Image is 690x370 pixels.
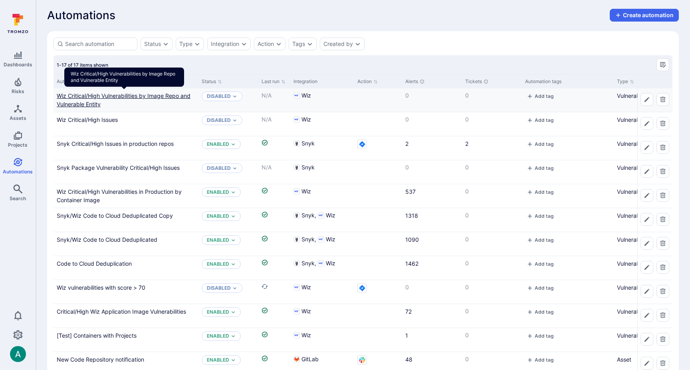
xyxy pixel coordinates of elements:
[301,307,311,315] span: Wiz
[522,208,614,232] div: Cell for Automation tags
[290,280,354,304] div: Cell for Integration
[293,78,351,85] div: Integration
[323,41,353,47] button: Created by
[465,211,519,219] p: 0
[198,280,258,304] div: Cell for Status
[258,232,290,256] div: Cell for Last run
[462,184,522,208] div: Cell for Tickets
[354,232,402,256] div: Cell for Action
[405,115,459,123] p: 0
[207,261,229,267] p: Enabled
[640,309,653,322] button: Edit automation
[640,93,653,106] button: Edit automation
[405,308,412,315] a: 72
[262,163,287,171] p: N/A
[522,304,614,328] div: Cell for Automation tags
[57,78,102,85] button: Sort by Automation name
[525,307,611,317] div: tags-cell-
[54,256,198,280] div: Cell for Automation name
[354,160,402,184] div: Cell for Action
[354,112,402,136] div: Cell for Action
[465,307,519,315] p: 0
[54,88,198,112] div: Cell for Automation name
[54,160,198,184] div: Cell for Automation name
[402,136,462,160] div: Cell for Alerts
[194,41,200,47] button: Expand dropdown
[198,304,258,328] div: Cell for Status
[207,333,229,339] button: Enabled
[465,187,519,195] p: 0
[57,308,186,315] a: Critical/High Wiz Application Image Vulnerabilities
[525,259,611,269] div: tags-cell-
[231,334,236,338] button: Expand dropdown
[525,141,555,147] button: add tag
[640,117,653,130] button: Edit automation
[254,38,286,50] div: action filter
[656,189,669,202] button: Delete automation
[656,93,669,106] button: Delete automation
[656,261,669,274] button: Delete automation
[402,232,462,256] div: Cell for Alerts
[290,256,354,280] div: Cell for Integration
[405,163,459,171] p: 0
[292,41,305,47] div: Tags
[262,115,287,123] p: N/A
[525,309,555,315] button: add tag
[258,184,290,208] div: Cell for Last run
[402,304,462,328] div: Cell for Alerts
[207,213,229,219] button: Enabled
[525,211,611,221] div: tags-cell-
[465,163,519,171] p: 0
[405,140,408,147] a: 2
[207,141,229,147] button: Enabled
[207,237,229,243] p: Enabled
[522,256,614,280] div: Cell for Automation tags
[301,92,311,99] span: Wiz
[522,160,614,184] div: Cell for Automation tags
[290,112,354,136] div: Cell for Integration
[326,211,335,219] span: Wiz
[465,140,468,147] a: 2
[405,356,412,363] a: 48
[637,88,672,112] div: Cell for
[231,190,236,195] button: Expand dropdown
[198,136,258,160] div: Cell for Status
[54,184,198,208] div: Cell for Automation name
[465,235,519,243] p: 0
[462,304,522,328] div: Cell for Tickets
[65,40,134,48] input: Search automation
[525,163,611,173] div: tags-cell-
[207,117,231,123] button: Disabled
[198,256,258,280] div: Cell for Status
[207,189,229,195] p: Enabled
[525,235,611,245] div: tags-cell-
[262,92,287,99] p: N/A
[637,232,672,256] div: Cell for
[176,38,204,50] div: type filter
[198,232,258,256] div: Cell for Status
[656,58,669,71] div: Manage columns
[207,165,231,171] button: Disabled
[258,88,290,112] div: Cell for Last run
[402,160,462,184] div: Cell for Alerts
[637,256,672,280] div: Cell for
[462,256,522,280] div: Cell for Tickets
[198,184,258,208] div: Cell for Status
[640,285,653,298] button: Edit automation
[525,357,555,363] button: add tag
[301,235,316,243] span: Snyk
[462,112,522,136] div: Cell for Tickets
[232,286,237,290] button: Expand dropdown
[465,283,519,291] p: 0
[525,283,611,293] div: tags-cell-
[354,136,402,160] div: Cell for Action
[525,187,611,197] div: tags-cell-
[290,136,354,160] div: Cell for Integration
[258,208,290,232] div: Cell for Last run
[207,357,229,363] button: Enabled
[202,78,222,85] button: Sort by Status
[54,136,198,160] div: Cell for Automation name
